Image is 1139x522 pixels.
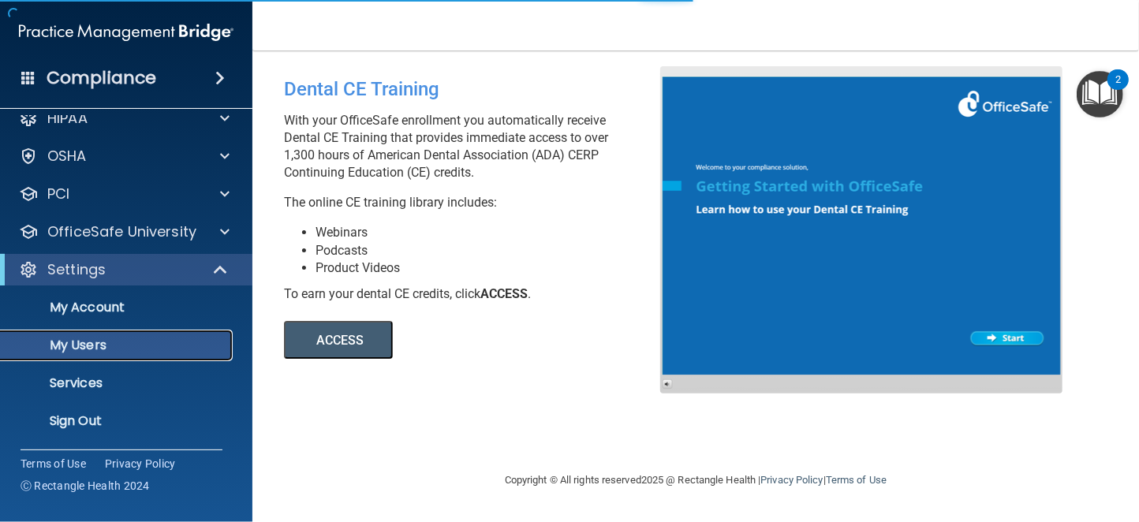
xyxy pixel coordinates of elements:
p: HIPAA [47,109,88,128]
p: Settings [47,260,106,279]
iframe: Drift Widget Chat Controller [867,411,1120,473]
a: Terms of Use [826,474,887,486]
div: To earn your dental CE credits, click . [284,285,672,303]
a: Privacy Policy [760,474,823,486]
a: ACCESS [284,335,715,347]
p: My Account [10,300,226,315]
a: OfficeSafe University [19,222,230,241]
div: Dental CE Training [284,66,672,112]
p: With your OfficeSafe enrollment you automatically receive Dental CE Training that provides immedi... [284,112,672,181]
a: Settings [19,260,229,279]
p: OfficeSafe University [47,222,196,241]
p: OSHA [47,147,87,166]
a: PCI [19,185,230,203]
li: Webinars [316,224,672,241]
h4: Compliance [47,67,156,89]
span: Ⓒ Rectangle Health 2024 [21,478,150,494]
p: The online CE training library includes: [284,194,672,211]
div: 2 [1115,80,1121,100]
p: My Users [10,337,226,353]
img: PMB logo [19,17,233,48]
div: Copyright © All rights reserved 2025 @ Rectangle Health | | [408,455,984,505]
p: PCI [47,185,69,203]
li: Product Videos [316,259,672,277]
a: OSHA [19,147,230,166]
p: Services [10,375,226,391]
a: Privacy Policy [105,456,176,472]
a: Terms of Use [21,456,86,472]
li: Podcasts [316,242,672,259]
a: HIPAA [19,109,230,128]
button: ACCESS [284,321,393,359]
b: ACCESS [480,286,528,301]
button: Open Resource Center, 2 new notifications [1077,71,1123,117]
p: Sign Out [10,413,226,429]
